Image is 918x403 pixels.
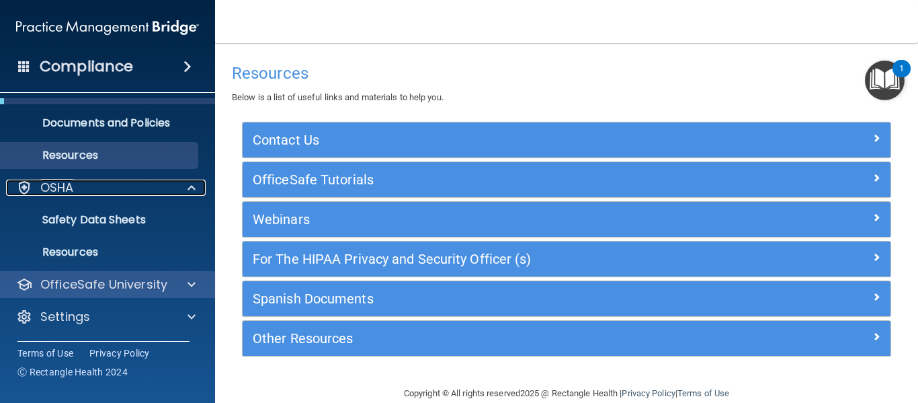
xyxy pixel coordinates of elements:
[40,309,90,325] p: Settings
[89,346,150,360] a: Privacy Policy
[40,180,74,196] p: OSHA
[253,248,880,270] a: For The HIPAA Privacy and Security Officer (s)
[253,169,880,190] a: OfficeSafe Tutorials
[865,61,905,100] button: Open Resource Center, 1 new notification
[685,307,902,361] iframe: Drift Widget Chat Controller
[253,291,718,306] h5: Spanish Documents
[253,328,880,349] a: Other Resources
[253,209,880,230] a: Webinars
[253,252,718,266] h5: For The HIPAA Privacy and Security Officer (s)
[253,288,880,309] a: Spanish Documents
[40,57,133,76] h4: Compliance
[16,180,196,196] a: OSHA
[40,277,167,293] p: OfficeSafe University
[9,116,192,130] p: Documents and Policies
[253,172,718,187] h5: OfficeSafe Tutorials
[899,69,904,86] div: 1
[622,388,675,398] a: Privacy Policy
[232,65,901,82] h4: Resources
[17,346,73,360] a: Terms of Use
[253,331,718,346] h5: Other Resources
[16,309,196,325] a: Settings
[677,388,729,398] a: Terms of Use
[253,133,718,147] h5: Contact Us
[253,129,880,151] a: Contact Us
[17,365,128,379] span: Ⓒ Rectangle Health 2024
[9,246,192,259] p: Resources
[16,277,196,293] a: OfficeSafe University
[9,149,192,162] p: Resources
[232,92,444,102] span: Below is a list of useful links and materials to help you.
[253,212,718,227] h5: Webinars
[16,14,199,41] img: PMB logo
[9,213,192,227] p: Safety Data Sheets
